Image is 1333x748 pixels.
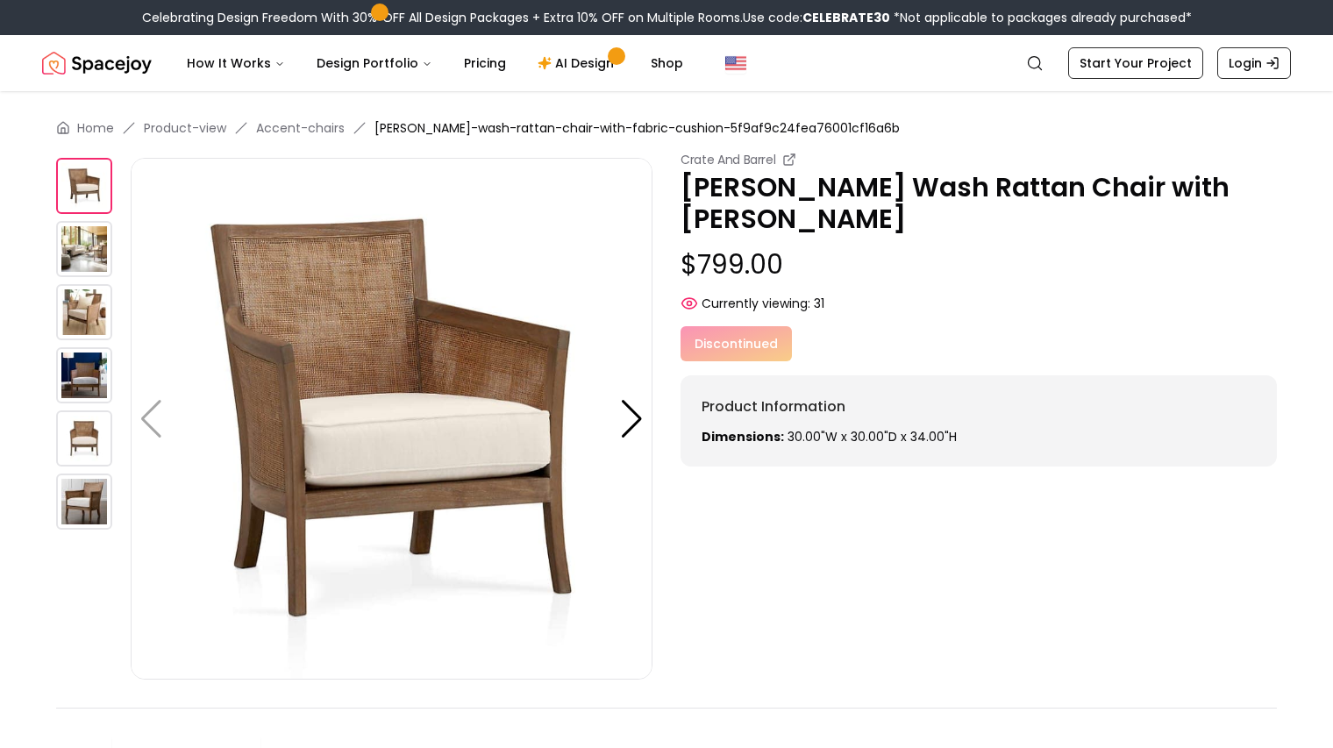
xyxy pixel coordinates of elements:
[142,9,1192,26] div: Celebrating Design Freedom With 30% OFF All Design Packages + Extra 10% OFF on Multiple Rooms.
[131,158,652,680] img: https://storage.googleapis.com/spacejoy-main/assets/5f9af9c24fea76001cf16a6b/product_0_b6bek8bh9djh
[725,53,746,74] img: United States
[256,119,345,137] a: Accent-chairs
[374,119,900,137] span: [PERSON_NAME]-wash-rattan-chair-with-fabric-cushion-5f9af9c24fea76001cf16a6b
[814,295,824,312] span: 31
[173,46,299,81] button: How It Works
[77,119,114,137] a: Home
[173,46,697,81] nav: Main
[681,151,775,168] small: Crate And Barrel
[56,474,112,530] img: https://storage.googleapis.com/spacejoy-main/assets/5f9af9c24fea76001cf16a6b/product_5_777ap604p6ae
[450,46,520,81] a: Pricing
[802,9,890,26] b: CELEBRATE30
[681,172,1277,235] p: [PERSON_NAME] Wash Rattan Chair with [PERSON_NAME]
[144,119,226,137] a: Product-view
[702,428,784,445] strong: Dimensions:
[524,46,633,81] a: AI Design
[1068,47,1203,79] a: Start Your Project
[56,221,112,277] img: https://storage.googleapis.com/spacejoy-main/assets/5f9af9c24fea76001cf16a6b/product_1_10722838ap87b
[637,46,697,81] a: Shop
[42,35,1291,91] nav: Global
[681,249,1277,281] p: $799.00
[702,396,1256,417] h6: Product Information
[702,295,810,312] span: Currently viewing:
[743,9,890,26] span: Use code:
[42,46,152,81] img: Spacejoy Logo
[56,410,112,467] img: https://storage.googleapis.com/spacejoy-main/assets/5f9af9c24fea76001cf16a6b/product_4_2o9del205c3g
[56,158,112,214] img: https://storage.googleapis.com/spacejoy-main/assets/5f9af9c24fea76001cf16a6b/product_0_b6bek8bh9djh
[56,119,1277,137] nav: breadcrumb
[42,46,152,81] a: Spacejoy
[303,46,446,81] button: Design Portfolio
[702,428,1256,445] p: 30.00"W x 30.00"D x 34.00"H
[890,9,1192,26] span: *Not applicable to packages already purchased*
[56,284,112,340] img: https://storage.googleapis.com/spacejoy-main/assets/5f9af9c24fea76001cf16a6b/product_2_38a4efn78kbc
[1217,47,1291,79] a: Login
[56,347,112,403] img: https://storage.googleapis.com/spacejoy-main/assets/5f9af9c24fea76001cf16a6b/product_3_imoaafgci79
